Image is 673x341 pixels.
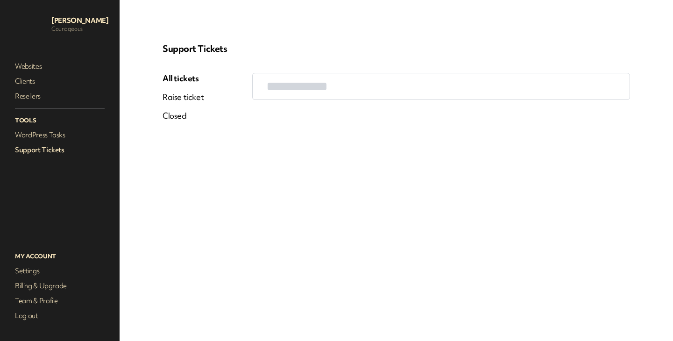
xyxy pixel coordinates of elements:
a: Clients [13,75,106,88]
p: Tools [13,114,106,127]
a: All tickets [163,73,204,84]
a: Closed [163,110,204,121]
a: WordPress Tasks [13,128,106,142]
a: Support Tickets [13,143,106,156]
a: Settings [13,264,106,277]
a: Team & Profile [13,294,106,307]
a: Websites [13,60,106,73]
a: Log out [13,309,106,322]
a: Resellers [13,90,106,103]
a: Raise ticket [163,92,204,103]
a: Billing & Upgrade [13,279,106,292]
p: My Account [13,250,106,263]
p: Courageous [51,25,108,33]
p: [PERSON_NAME] [51,16,108,25]
p: Support Tickets [163,43,630,54]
